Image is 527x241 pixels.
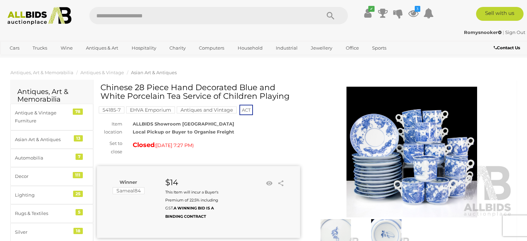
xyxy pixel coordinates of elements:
[127,42,161,54] a: Hospitality
[464,29,502,35] strong: Romysnooker
[126,107,175,113] a: EHVA Emporium
[10,130,93,149] a: Asian Art & Antiques 13
[155,143,194,148] span: ( )
[10,104,93,130] a: Antique & Vintage Furniture 78
[177,107,237,113] a: Antiques and Vintage
[81,42,123,54] a: Antiques & Art
[233,42,267,54] a: Household
[310,87,513,217] img: Chinese 28 Piece Hand Decorated Blue and White Porcelain Tea Service of Children Playing
[133,129,234,135] strong: Local Pickup or Buyer to Organise Freight
[15,228,72,236] div: Silver
[156,142,192,148] span: [DATE] 7:27 PM
[264,178,274,189] li: Watch this item
[177,106,237,113] mark: Antiques and Vintage
[368,6,375,12] i: ✔
[362,7,373,19] a: ✔
[133,121,234,127] strong: ALLBIDS Showroom [GEOGRAPHIC_DATA]
[120,179,137,185] b: Winner
[306,42,337,54] a: Jewellery
[76,209,83,215] div: 5
[99,107,124,113] a: 54185-7
[76,154,83,160] div: 7
[73,191,83,197] div: 25
[368,42,391,54] a: Sports
[15,136,72,144] div: Asian Art & Antiques
[15,154,72,162] div: Automobilia
[165,206,214,218] b: A WINNING BID IS A BINDING CONTRACT
[131,70,177,75] a: Asian Art & Antiques
[15,209,72,217] div: Rugs & Textiles
[92,139,128,156] div: Set to close
[4,7,75,25] img: Allbids.com.au
[505,29,525,35] a: Sign Out
[99,106,124,113] mark: 54185-7
[73,172,83,178] div: 111
[271,42,302,54] a: Industrial
[165,178,178,187] strong: $14
[15,172,72,180] div: Decor
[10,186,93,204] a: Lighting 25
[74,135,83,141] div: 13
[503,29,504,35] span: |
[10,149,93,167] a: Automobilia 7
[80,70,124,75] a: Antiques & Vintage
[73,228,83,234] div: 18
[408,7,419,19] a: 3
[10,70,73,75] a: Antiques, Art & Memorabilia
[56,42,77,54] a: Wine
[100,83,298,101] h1: Chinese 28 Piece Hand Decorated Blue and White Porcelain Tea Service of Children Playing
[464,29,503,35] a: Romysnooker
[10,167,93,186] a: Decor 111
[113,187,144,194] mark: Sameal84
[494,45,520,50] b: Contact Us
[165,190,218,219] small: This Item will incur a Buyer's Premium of 22.5% including GST.
[415,6,420,12] i: 3
[5,54,63,65] a: [GEOGRAPHIC_DATA]
[194,42,229,54] a: Computers
[73,109,83,115] div: 78
[92,120,128,136] div: Item location
[133,141,155,149] strong: Closed
[28,42,52,54] a: Trucks
[15,191,72,199] div: Lighting
[5,42,24,54] a: Cars
[15,109,72,125] div: Antique & Vintage Furniture
[165,42,190,54] a: Charity
[126,106,175,113] mark: EHVA Emporium
[494,44,522,52] a: Contact Us
[476,7,524,21] a: Sell with us
[17,88,86,103] h2: Antiques, Art & Memorabilia
[341,42,363,54] a: Office
[313,7,348,24] button: Search
[10,204,93,223] a: Rugs & Textiles 5
[239,105,253,115] span: ACT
